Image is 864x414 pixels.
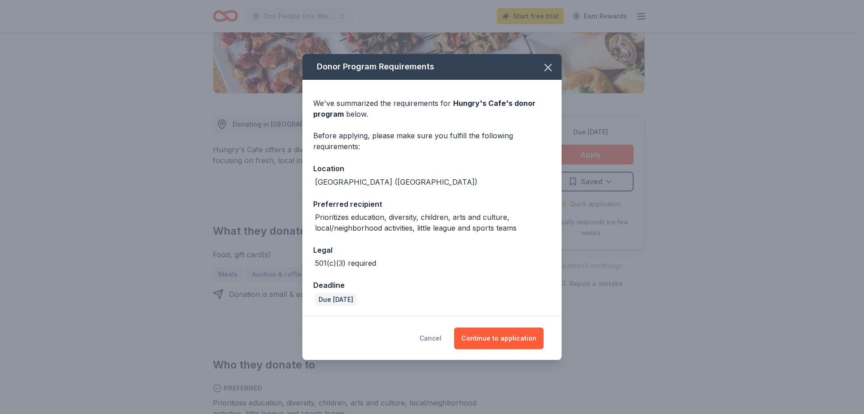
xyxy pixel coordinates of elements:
[315,212,551,233] div: Prioritizes education, diversity, children, arts and culture, local/neighborhood activities, litt...
[313,130,551,152] div: Before applying, please make sure you fulfill the following requirements:
[419,328,441,349] button: Cancel
[313,198,551,210] div: Preferred recipient
[313,279,551,291] div: Deadline
[302,54,562,80] div: Donor Program Requirements
[313,163,551,174] div: Location
[315,293,357,306] div: Due [DATE]
[454,328,544,349] button: Continue to application
[315,177,477,187] div: [GEOGRAPHIC_DATA] ([GEOGRAPHIC_DATA])
[315,258,376,268] div: 501(c)(3) required
[313,98,551,119] div: We've summarized the requirements for below.
[313,244,551,256] div: Legal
